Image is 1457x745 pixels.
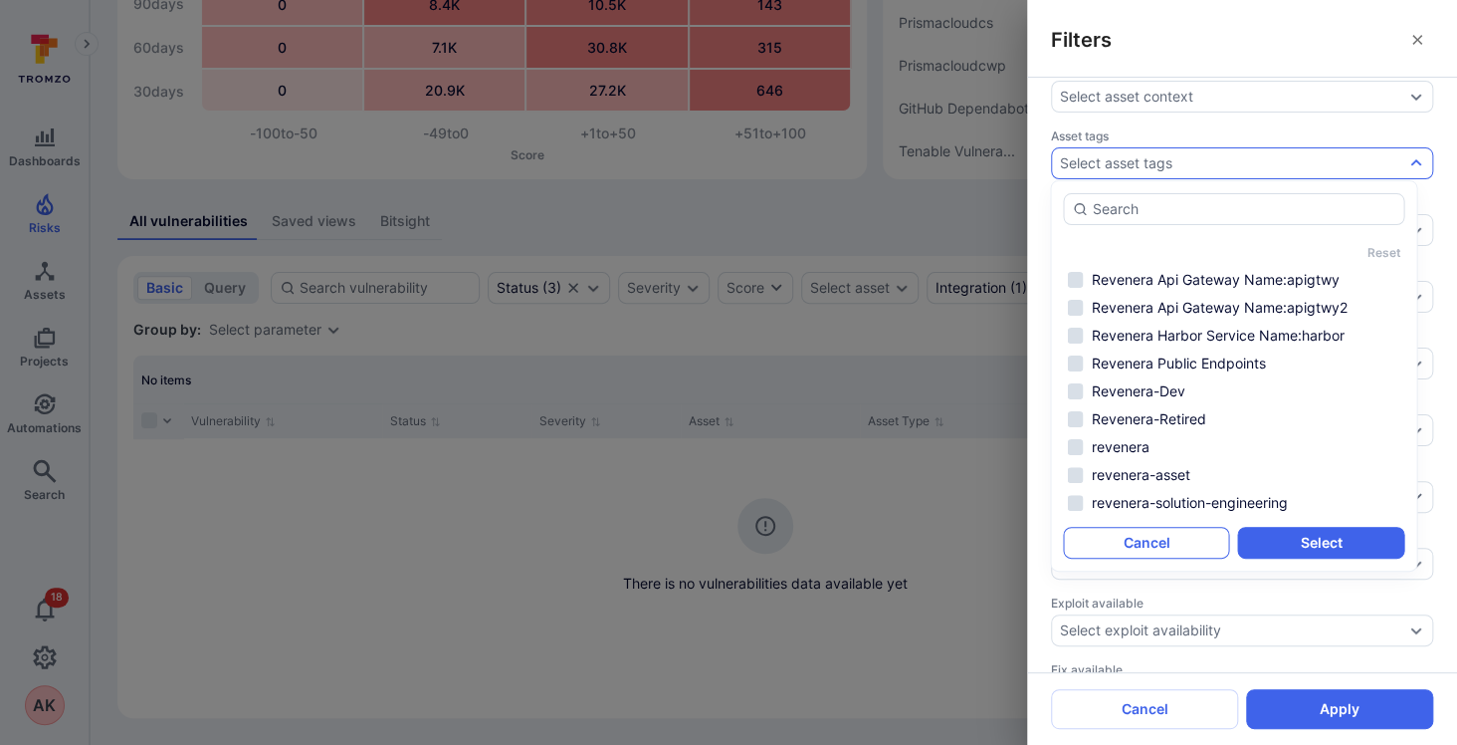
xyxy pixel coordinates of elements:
[1051,128,1433,143] span: Asset tags
[1051,662,1433,677] span: Fix available
[1051,26,1112,54] span: Filters
[1063,324,1404,348] li: Revenera Harbor Service Name:harbor
[1063,527,1229,559] button: Cancel
[1060,155,1404,171] button: Select asset tags
[1401,24,1433,56] button: close
[1060,155,1172,171] div: Select asset tags
[1408,622,1424,638] button: Expand dropdown
[1063,435,1404,459] li: revenera
[1408,155,1424,171] button: Expand dropdown
[1063,463,1404,487] li: revenera-asset
[1063,407,1404,431] li: Revenera-Retired
[1063,491,1404,515] li: revenera-solution-engineering
[1063,193,1404,559] div: autocomplete options
[1051,596,1433,611] span: Exploit available
[1408,89,1424,105] button: Expand dropdown
[1063,296,1404,320] li: Revenera Api Gateway Name:apigtwy2
[1060,622,1404,638] button: Select exploit availability
[1060,89,1193,105] div: Select asset context
[1060,622,1221,638] div: Select exploit availability
[1366,245,1400,260] button: Reset
[1092,199,1395,219] input: Search
[1238,527,1404,559] button: Select
[1051,689,1238,729] button: Cancel
[1060,89,1404,105] button: Select asset context
[1063,379,1404,403] li: Revenera-Dev
[1063,352,1404,375] li: Revenera Public Endpoints
[1063,268,1404,292] li: Revenera Api Gateway Name:apigtwy
[1246,689,1433,729] button: Apply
